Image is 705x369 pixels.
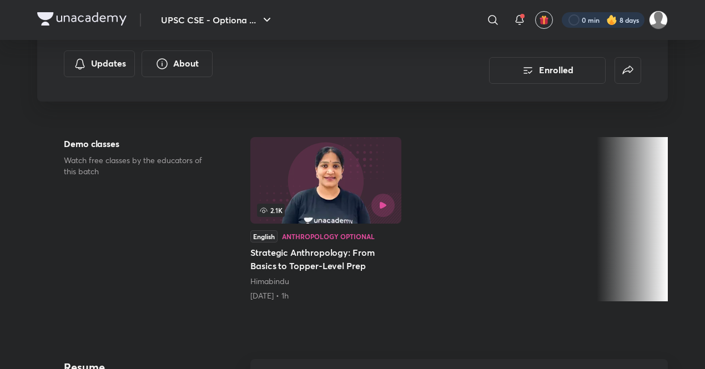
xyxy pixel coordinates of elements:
[649,11,668,29] img: kuldeep Ahir
[615,57,641,84] button: false
[250,246,401,272] h5: Strategic Anthropology: From Basics to Topper-Level Prep
[250,137,401,301] a: Strategic Anthropology: From Basics to Topper-Level Prep
[606,14,617,26] img: streak
[535,11,553,29] button: avatar
[539,15,549,25] img: avatar
[154,9,280,31] button: UPSC CSE - Optiona ...
[142,50,213,77] button: About
[257,204,285,217] span: 2.1K
[64,155,215,177] p: Watch free classes by the educators of this batch
[250,276,289,286] a: Himabindu
[64,50,135,77] button: Updates
[250,276,401,287] div: Himabindu
[250,230,278,242] div: English
[282,233,375,240] div: Anthropology Optional
[489,57,606,84] button: Enrolled
[37,12,127,26] img: Company Logo
[64,137,215,150] h5: Demo classes
[250,137,401,301] a: 2.1KEnglishAnthropology OptionalStrategic Anthropology: From Basics to Topper-Level PrepHimabindu...
[250,290,401,301] div: 6th Jul • 1h
[37,12,127,28] a: Company Logo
